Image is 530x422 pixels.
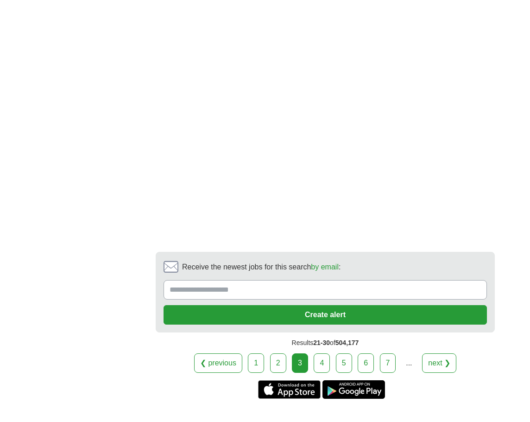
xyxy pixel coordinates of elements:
[164,305,487,325] button: Create alert
[336,353,352,373] a: 5
[156,332,495,353] div: Results of
[358,353,374,373] a: 6
[194,353,242,373] a: ❮ previous
[422,353,456,373] a: next ❯
[311,263,339,271] a: by email
[400,354,418,372] div: ...
[292,353,308,373] div: 3
[335,339,359,346] span: 504,177
[313,339,330,346] span: 21-30
[314,353,330,373] a: 4
[380,353,396,373] a: 7
[322,380,385,399] a: Get the Android app
[270,353,286,373] a: 2
[258,380,321,399] a: Get the iPhone app
[182,262,341,273] span: Receive the newest jobs for this search :
[248,353,264,373] a: 1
